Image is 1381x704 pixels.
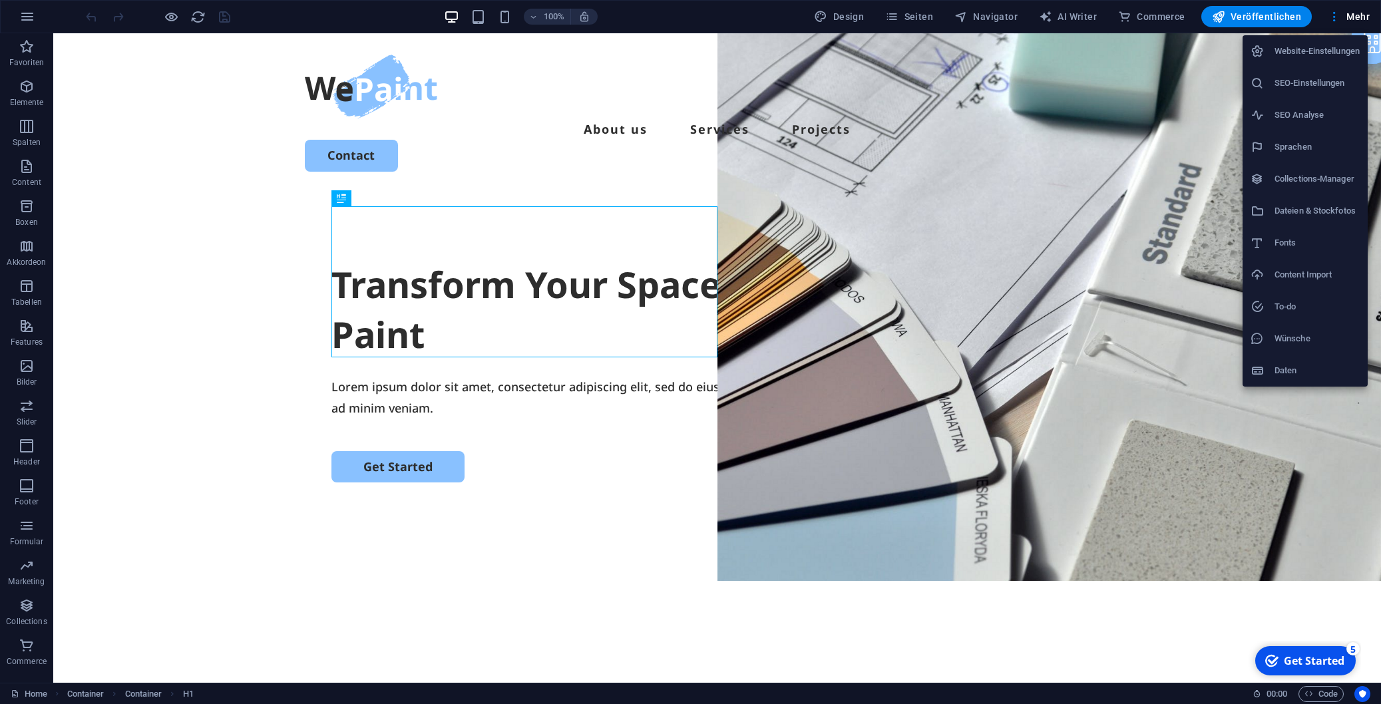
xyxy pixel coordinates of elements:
[7,5,108,35] div: Get Started 5 items remaining, 0% complete
[1275,75,1360,91] h6: SEO-Einstellungen
[1275,267,1360,283] h6: Content Import
[1275,235,1360,251] h6: Fonts
[1275,299,1360,315] h6: To-do
[1275,139,1360,155] h6: Sprachen
[99,1,112,15] div: 5
[1275,107,1360,123] h6: SEO Analyse
[36,13,97,27] div: Get Started
[1275,331,1360,347] h6: Wünsche
[1275,43,1360,59] h6: Website-Einstellungen
[1275,171,1360,187] h6: Collections-Manager
[1275,203,1360,219] h6: Dateien & Stockfotos
[1275,363,1360,379] h6: Daten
